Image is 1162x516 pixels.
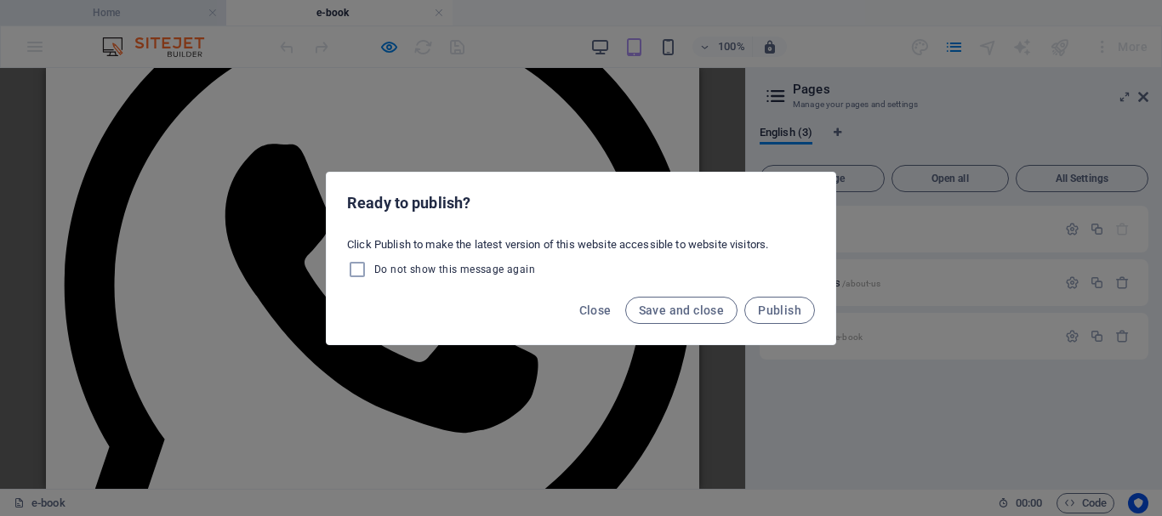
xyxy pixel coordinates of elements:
span: Publish [758,303,801,317]
h2: Ready to publish? [347,193,815,213]
span: Close [579,303,612,317]
span: Save and close [639,303,725,317]
button: Save and close [625,297,738,324]
span: Do not show this message again [374,263,535,276]
div: Click Publish to make the latest version of this website accessible to website visitors. [327,230,835,286]
button: Close [572,297,618,324]
button: Publish [744,297,815,324]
